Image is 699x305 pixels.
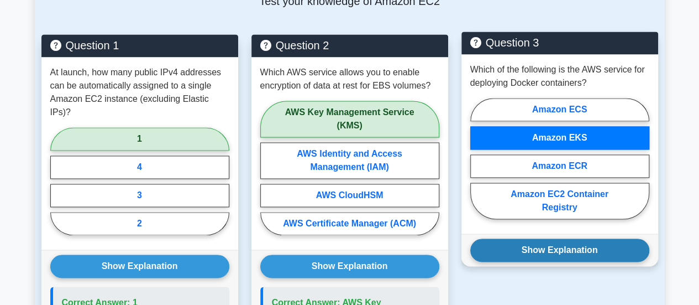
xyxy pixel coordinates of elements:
[470,98,649,121] label: Amazon ECS
[50,184,229,207] label: 3
[50,127,229,151] label: 1
[50,66,229,119] p: At launch, how many public IPv4 addresses can be automatically assigned to a single Amazon EC2 in...
[470,126,649,149] label: Amazon EKS
[470,63,649,90] p: Which of the following is the AWS service for deploying Docker containers?
[260,101,439,137] label: AWS Key Management Service (KMS)
[260,39,439,52] h5: Question 2
[50,255,229,278] button: Show Explanation
[260,142,439,179] label: AWS Identity and Access Management (IAM)
[260,66,439,92] p: Which AWS service allows you to enable encryption of data at rest for EBS volumes?
[260,212,439,235] label: AWS Certificate Manager (ACM)
[260,184,439,207] label: AWS CloudHSM
[50,39,229,52] h5: Question 1
[470,183,649,219] label: Amazon EC2 Container Registry
[470,239,649,262] button: Show Explanation
[50,156,229,179] label: 4
[50,212,229,235] label: 2
[470,36,649,49] h5: Question 3
[470,154,649,178] label: Amazon ECR
[260,255,439,278] button: Show Explanation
